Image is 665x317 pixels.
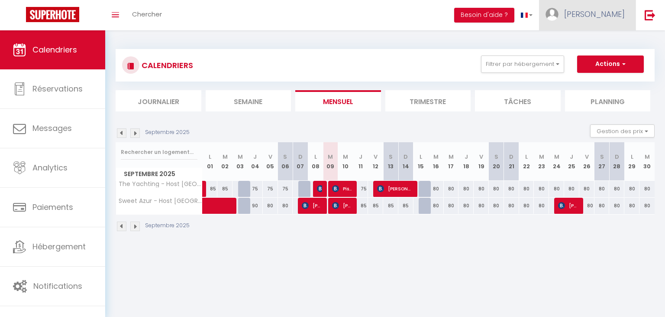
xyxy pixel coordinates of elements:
[32,162,68,173] span: Analytics
[32,44,77,55] span: Calendriers
[570,153,573,161] abbr: J
[534,142,549,181] th: 23
[494,153,498,161] abbr: S
[117,181,204,187] span: The Yachting - Host [GEOGRAPHIC_DATA]
[368,142,383,181] th: 12
[145,128,190,137] p: Septembre 2025
[465,153,468,161] abbr: J
[121,144,197,160] input: Rechercher un logement...
[624,181,639,197] div: 80
[353,142,368,181] th: 11
[359,153,362,161] abbr: J
[519,198,534,214] div: 80
[217,142,232,181] th: 02
[263,142,278,181] th: 05
[203,181,218,197] div: 85
[534,181,549,197] div: 80
[328,153,333,161] abbr: M
[217,181,232,197] div: 85
[33,281,82,291] span: Notifications
[32,123,72,134] span: Messages
[609,198,624,214] div: 80
[558,197,578,214] span: [PERSON_NAME]
[504,181,519,197] div: 80
[203,142,218,181] th: 01
[458,198,474,214] div: 80
[549,142,564,181] th: 24
[209,153,211,161] abbr: L
[145,222,190,230] p: Septembre 2025
[383,142,398,181] th: 13
[549,181,564,197] div: 80
[338,142,353,181] th: 10
[585,153,589,161] abbr: V
[383,198,398,214] div: 85
[449,153,454,161] abbr: M
[232,142,248,181] th: 03
[368,198,383,214] div: 85
[398,142,413,181] th: 14
[278,181,293,197] div: 75
[504,142,519,181] th: 21
[577,56,644,73] button: Actions
[248,181,263,197] div: 75
[564,181,579,197] div: 80
[433,153,439,161] abbr: M
[283,153,287,161] abbr: S
[353,181,368,197] div: 75
[519,181,534,197] div: 80
[253,153,257,161] abbr: J
[32,241,86,252] span: Hébergement
[594,198,610,214] div: 80
[564,142,579,181] th: 25
[429,181,444,197] div: 80
[579,142,594,181] th: 26
[639,142,655,181] th: 30
[474,198,489,214] div: 80
[323,142,338,181] th: 09
[429,142,444,181] th: 16
[474,181,489,197] div: 80
[565,90,651,111] li: Planning
[519,142,534,181] th: 22
[132,10,162,19] span: Chercher
[444,198,459,214] div: 80
[404,153,408,161] abbr: D
[293,142,308,181] th: 07
[248,198,263,214] div: 90
[385,90,471,111] li: Trimestre
[117,198,204,204] span: Sweet Azur - Host [GEOGRAPHIC_DATA]
[374,153,378,161] abbr: V
[539,153,544,161] abbr: M
[474,142,489,181] th: 19
[444,142,459,181] th: 17
[377,180,413,197] span: [PERSON_NAME]
[332,180,352,197] span: Pisonic Lojza
[444,181,459,197] div: 80
[413,142,429,181] th: 15
[32,202,73,212] span: Paiements
[263,181,278,197] div: 75
[615,153,619,161] abbr: D
[594,142,610,181] th: 27
[489,198,504,214] div: 80
[645,153,650,161] abbr: M
[389,153,393,161] abbr: S
[116,90,201,111] li: Journalier
[223,153,228,161] abbr: M
[295,90,381,111] li: Mensuel
[579,181,594,197] div: 80
[458,142,474,181] th: 18
[278,142,293,181] th: 06
[308,142,323,181] th: 08
[509,153,513,161] abbr: D
[594,181,610,197] div: 80
[639,181,655,197] div: 80
[590,124,655,137] button: Gestion des prix
[564,9,625,20] span: [PERSON_NAME]
[317,180,322,197] span: [PERSON_NAME]
[489,181,504,197] div: 80
[32,83,83,94] span: Réservations
[278,198,293,214] div: 80
[353,198,368,214] div: 85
